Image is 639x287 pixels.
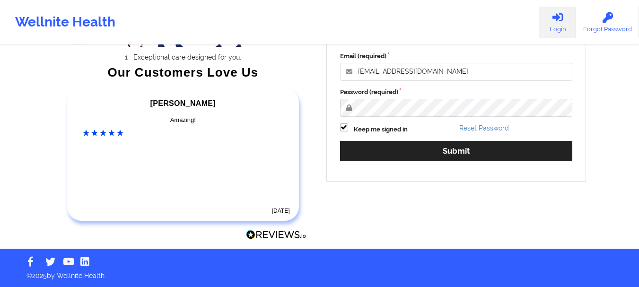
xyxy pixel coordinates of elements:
img: Reviews.io Logo [246,230,306,240]
a: Reviews.io Logo [246,230,306,242]
a: Reset Password [459,124,509,132]
label: Keep me signed in [354,125,408,134]
a: Forgot Password [576,7,639,38]
div: Amazing! [83,115,283,125]
div: Our Customers Love Us [60,68,306,77]
p: © 2025 by Wellnite Health [20,264,619,280]
span: [PERSON_NAME] [150,99,216,107]
button: Submit [340,141,573,161]
a: Login [539,7,576,38]
label: Email (required) [340,52,573,61]
label: Password (required) [340,87,573,97]
time: [DATE] [272,208,290,214]
li: Exceptional care designed for you. [68,53,306,61]
input: Email address [340,63,573,81]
